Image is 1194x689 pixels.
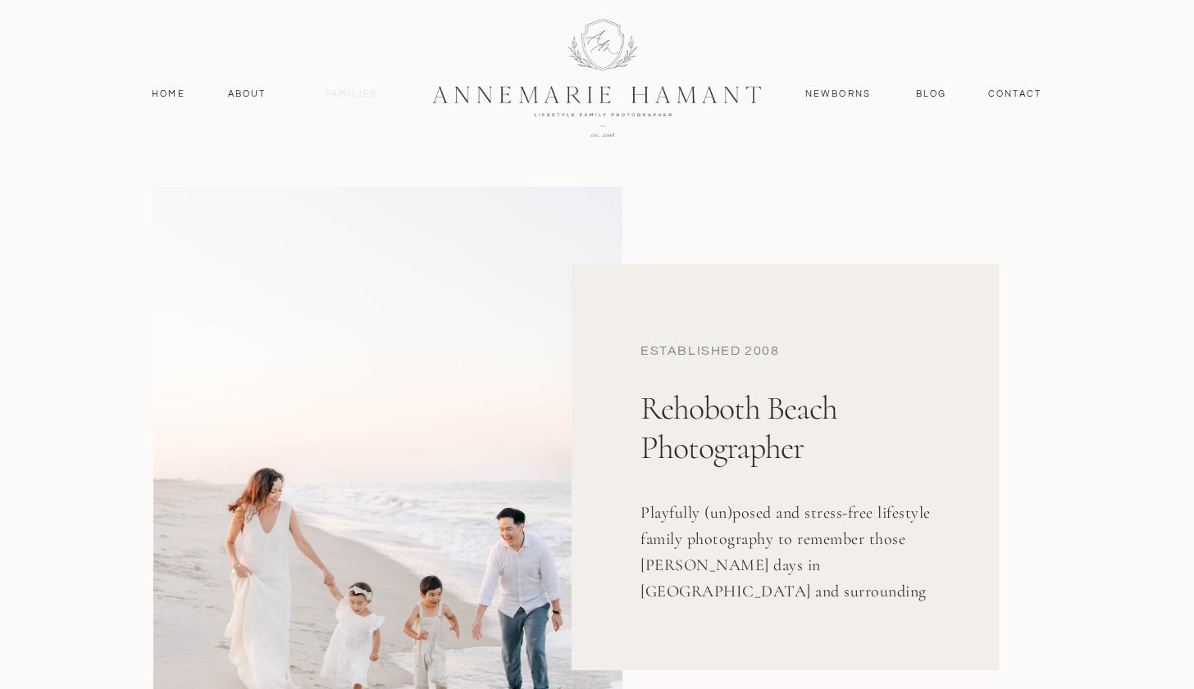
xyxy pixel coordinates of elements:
[912,87,950,102] a: Blog
[640,500,950,610] h3: Playfully (un)posed and stress-free lifestyle family photography to remember those [PERSON_NAME] ...
[979,87,1050,102] a: contact
[144,87,193,102] a: Home
[799,87,877,102] a: Newborns
[315,87,389,102] a: Families
[640,342,973,364] div: established 2008
[640,388,965,530] h1: Rehoboth Beach Photographer
[223,87,271,102] a: About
